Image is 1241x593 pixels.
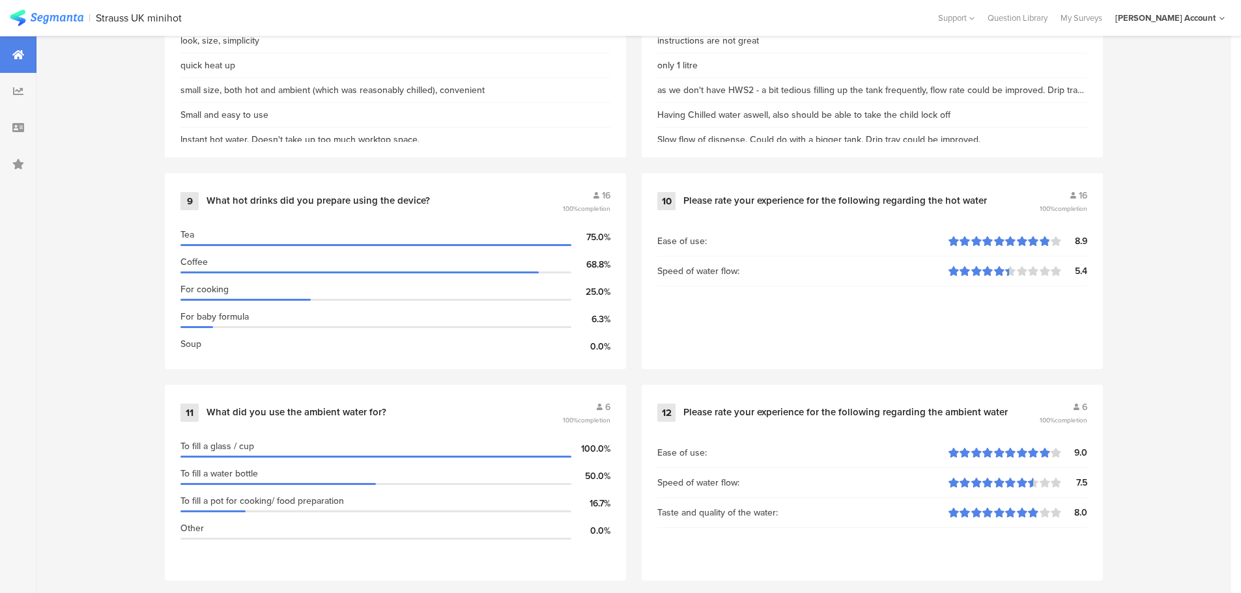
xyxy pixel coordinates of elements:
[180,310,249,324] span: For baby formula
[578,204,610,214] span: completion
[89,10,91,25] div: |
[1061,506,1087,519] div: 8.0
[657,192,676,210] div: 10
[1082,400,1087,414] span: 6
[96,12,182,24] div: Strauss UK minihot
[657,404,676,422] div: 12
[571,497,610,510] div: 16.7%
[571,469,610,483] div: 50.0%
[602,189,610,202] span: 16
[207,406,386,419] div: What did you use the ambient water for?
[180,108,268,122] div: Small and easy to use
[657,506,949,519] div: Taste and quality of the water:
[1055,204,1087,214] span: completion
[1061,446,1087,460] div: 9.0
[657,476,949,490] div: Speed of water flow:
[563,415,610,425] span: 100%
[571,524,610,538] div: 0.0%
[683,406,1008,419] div: Please rate your experience for the following regarding the ambient water
[1061,476,1087,490] div: 7.5
[180,467,258,480] span: To fill a water bottle
[180,521,204,535] span: Other
[180,439,254,453] span: To fill a glass / cup
[938,8,975,28] div: Support
[180,34,259,48] div: look, size, simplicity
[1079,189,1087,202] span: 16
[10,10,83,26] img: segmanta logo
[571,230,610,244] div: 75.0%
[1061,264,1087,278] div: 5.4
[180,404,199,422] div: 11
[180,133,420,146] div: Instant hot water. Doesn't take up too much worktop space.
[1115,12,1216,24] div: [PERSON_NAME] Account
[563,204,610,214] span: 100%
[180,494,344,508] span: To fill a pot for cooking/ food preparation
[180,59,235,72] div: quick heat up
[180,283,229,296] span: For cooking
[981,12,1054,24] a: Question Library
[1054,12,1109,24] a: My Surveys
[571,312,610,326] div: 6.3%
[657,446,949,460] div: Ease of use:
[1040,415,1087,425] span: 100%
[578,415,610,425] span: completion
[657,234,949,248] div: Ease of use:
[657,83,1087,97] div: as we don't have HWS2 - a bit tedious filling up the tank frequently, flow rate could be improved...
[571,258,610,271] div: 68.8%
[657,133,980,146] div: Slow flow of dispense. Could do with a bigger tank. Drip tray could be improved.
[180,255,208,269] span: Coffee
[657,59,698,72] div: only 1 litre
[1040,204,1087,214] span: 100%
[657,34,759,48] div: instructions are not great
[571,340,610,353] div: 0.0%
[571,285,610,299] div: 25.0%
[180,228,194,241] span: Tea
[1055,415,1087,425] span: completion
[605,400,610,414] span: 6
[571,442,610,456] div: 100.0%
[657,264,949,278] div: Speed of water flow:
[180,337,201,351] span: Soup
[180,83,485,97] div: small size, both hot and ambient (which was reasonably chilled), convenient
[1061,234,1087,248] div: 8.9
[657,108,950,122] div: Having Chilled water aswell, also should be able to take the child lock off
[207,195,430,208] div: What hot drinks did you prepare using the device?
[683,195,987,208] div: Please rate your experience for the following regarding the hot water
[180,192,199,210] div: 9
